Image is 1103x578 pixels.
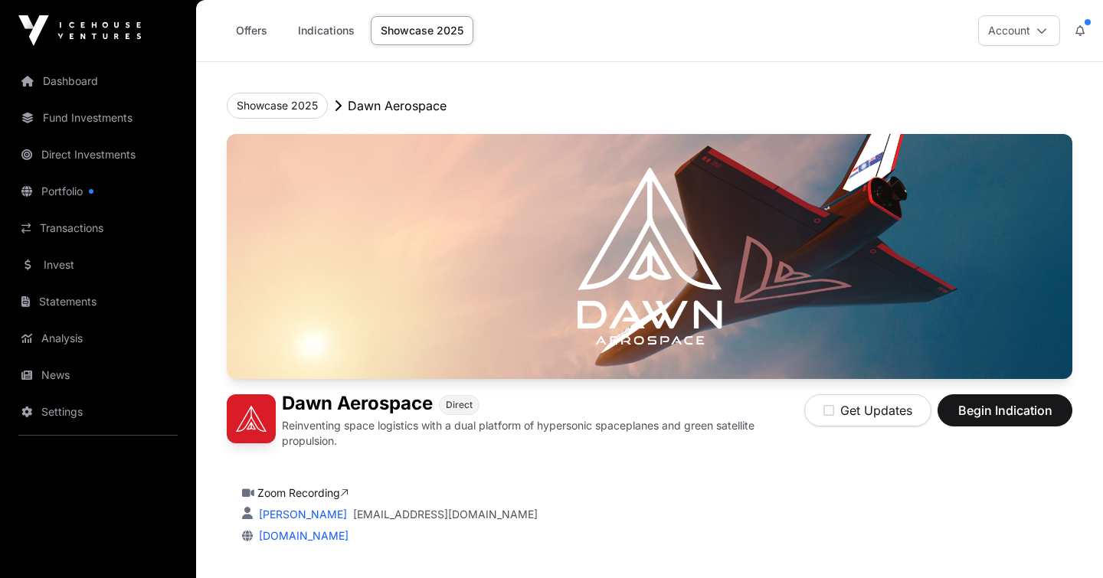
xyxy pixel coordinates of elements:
[446,399,473,411] span: Direct
[938,394,1072,426] button: Begin Indication
[12,285,184,318] a: Statements
[18,15,141,46] img: Icehouse Ventures Logo
[957,401,1053,420] span: Begin Indication
[12,175,184,208] a: Portfolio
[256,508,347,521] a: [PERSON_NAME]
[371,16,473,45] a: Showcase 2025
[288,16,365,45] a: Indications
[353,507,538,522] a: [EMAIL_ADDRESS][DOMAIN_NAME]
[1026,505,1103,578] iframe: Chat Widget
[221,16,282,45] a: Offers
[12,395,184,429] a: Settings
[227,134,1072,379] img: Dawn Aerospace
[227,394,276,443] img: Dawn Aerospace
[12,138,184,171] a: Direct Investments
[978,15,1060,46] button: Account
[12,358,184,392] a: News
[253,529,349,542] a: [DOMAIN_NAME]
[12,211,184,245] a: Transactions
[282,394,433,415] h1: Dawn Aerospace
[938,410,1072,425] a: Begin Indication
[12,101,184,135] a: Fund Investments
[348,96,447,115] p: Dawn Aerospace
[804,394,931,426] button: Get Updates
[227,93,328,119] button: Showcase 2025
[12,248,184,282] a: Invest
[12,322,184,355] a: Analysis
[257,486,349,499] a: Zoom Recording
[12,64,184,98] a: Dashboard
[282,418,804,449] p: Reinventing space logistics with a dual platform of hypersonic spaceplanes and green satellite pr...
